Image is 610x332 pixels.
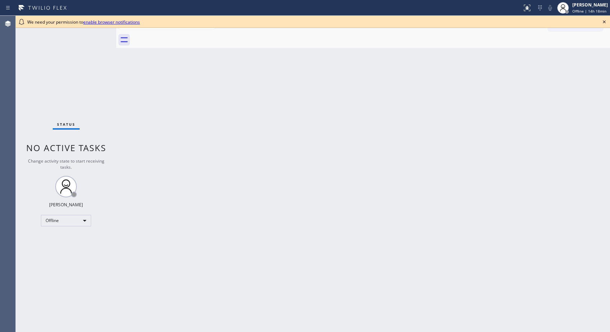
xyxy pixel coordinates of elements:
[83,19,140,25] a: enable browser notifications
[28,158,104,170] span: Change activity state to start receiving tasks.
[49,202,83,208] div: [PERSON_NAME]
[27,19,140,25] span: We need your permission to
[26,142,106,154] span: No active tasks
[41,215,91,226] div: Offline
[572,9,606,14] span: Offline | 14h 18min
[572,2,608,8] div: [PERSON_NAME]
[545,3,555,13] button: Mute
[57,122,75,127] span: Status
